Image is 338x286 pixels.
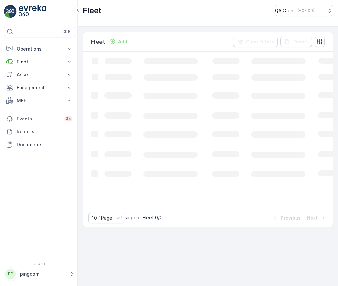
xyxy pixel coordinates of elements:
[298,8,314,13] p: ( +03:00 )
[19,5,46,18] img: logo_light-DOdMpM7g.png
[4,94,75,107] button: MRF
[4,43,75,55] button: Operations
[4,267,75,281] button: PPpingdom
[118,38,127,45] p: Add
[4,81,75,94] button: Engagement
[4,112,75,125] a: Events34
[233,37,278,47] button: Clear Filters
[121,214,163,221] p: Usage of Fleet : 0/0
[17,129,72,135] p: Reports
[4,262,75,266] span: v 1.48.1
[4,138,75,151] a: Documents
[275,7,295,14] p: QA Client
[4,55,75,68] button: Fleet
[64,29,70,34] p: ⌘B
[5,269,16,279] div: PP
[17,116,61,122] p: Events
[281,215,301,221] p: Previous
[4,125,75,138] a: Reports
[246,39,274,45] p: Clear Filters
[307,215,318,221] p: Next
[293,39,308,45] p: Export
[17,84,62,91] p: Engagement
[91,37,105,46] p: Fleet
[306,214,327,222] button: Next
[17,141,72,148] p: Documents
[17,59,62,65] p: Fleet
[20,271,66,277] p: pingdom
[17,71,62,78] p: Asset
[4,68,75,81] button: Asset
[66,116,71,121] p: 34
[83,5,102,16] p: Fleet
[107,38,130,45] button: Add
[4,5,17,18] img: logo
[275,5,333,16] button: QA Client(+03:00)
[280,37,312,47] button: Export
[271,214,301,222] button: Previous
[17,46,62,52] p: Operations
[17,97,62,104] p: MRF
